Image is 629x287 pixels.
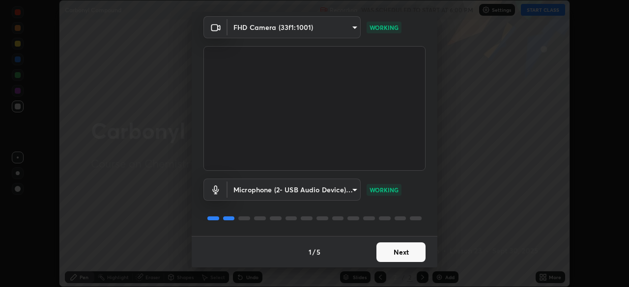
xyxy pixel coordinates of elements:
div: FHD Camera (33f1:1001) [228,179,361,201]
h4: 1 [309,247,312,257]
h4: / [313,247,315,257]
button: Next [376,242,426,262]
div: FHD Camera (33f1:1001) [228,16,361,38]
p: WORKING [370,23,399,32]
p: WORKING [370,185,399,194]
h4: 5 [316,247,320,257]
